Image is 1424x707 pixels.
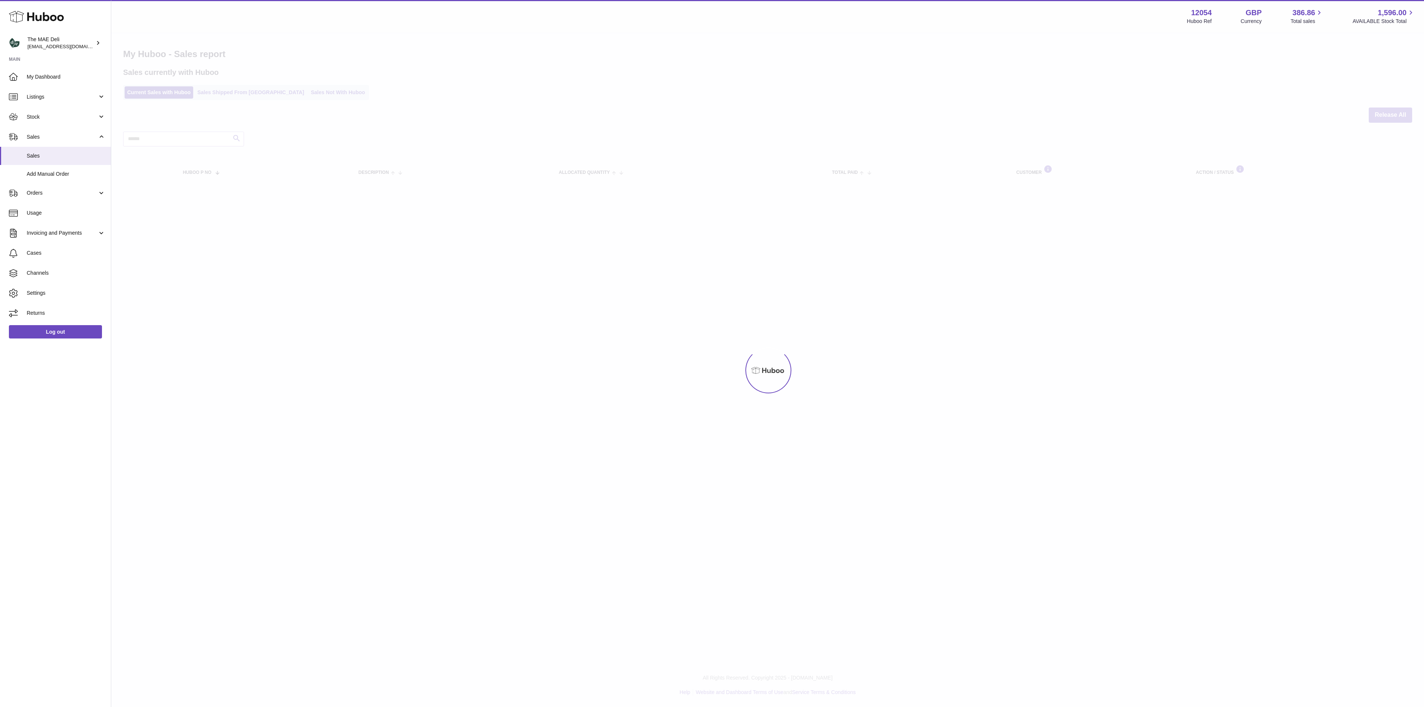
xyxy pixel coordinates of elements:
div: Huboo Ref [1187,18,1212,25]
a: Log out [9,325,102,338]
div: Currency [1241,18,1262,25]
span: Add Manual Order [27,171,105,178]
span: Sales [27,152,105,159]
span: Usage [27,209,105,217]
span: AVAILABLE Stock Total [1352,18,1415,25]
strong: GBP [1246,8,1262,18]
strong: 12054 [1191,8,1212,18]
span: Orders [27,189,98,196]
span: My Dashboard [27,73,105,80]
span: Stock [27,113,98,120]
span: Channels [27,270,105,277]
div: The MAE Deli [27,36,94,50]
img: logistics@deliciouslyella.com [9,37,20,49]
a: 1,596.00 AVAILABLE Stock Total [1352,8,1415,25]
span: Returns [27,310,105,317]
a: 386.86 Total sales [1290,8,1324,25]
span: Cases [27,250,105,257]
span: 386.86 [1292,8,1315,18]
span: [EMAIL_ADDRESS][DOMAIN_NAME] [27,43,109,49]
span: Settings [27,290,105,297]
span: Total sales [1290,18,1324,25]
span: Listings [27,93,98,100]
span: 1,596.00 [1378,8,1407,18]
span: Sales [27,133,98,141]
span: Invoicing and Payments [27,229,98,237]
